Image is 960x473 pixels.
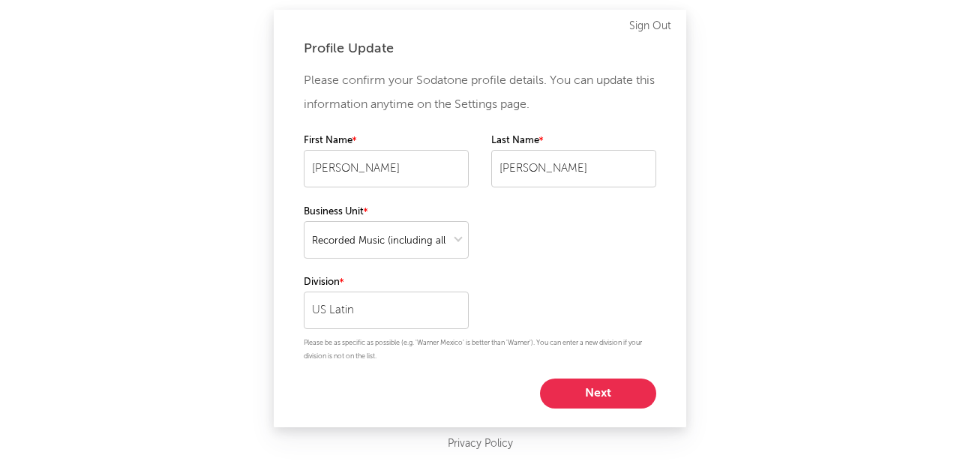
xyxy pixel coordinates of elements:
input: Your last name [491,150,656,187]
p: Please be as specific as possible (e.g. 'Warner Mexico' is better than 'Warner'). You can enter a... [304,337,656,364]
input: Your first name [304,150,469,187]
label: Last Name [491,132,656,150]
label: Business Unit [304,203,469,221]
div: Profile Update [304,40,656,58]
a: Sign Out [629,17,671,35]
label: Division [304,274,469,292]
button: Next [540,379,656,409]
input: Your division [304,292,469,329]
label: First Name [304,132,469,150]
p: Please confirm your Sodatone profile details. You can update this information anytime on the Sett... [304,69,656,117]
a: Privacy Policy [448,435,513,454]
